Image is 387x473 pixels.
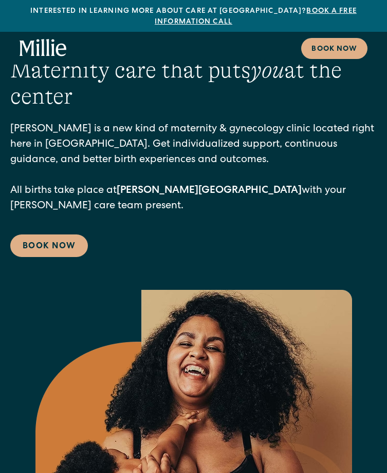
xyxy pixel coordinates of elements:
div: Interested in learning more about care at [GEOGRAPHIC_DATA]? [8,6,379,28]
p: [PERSON_NAME] is a new kind of maternity & gynecology clinic located right here in [GEOGRAPHIC_DA... [10,122,377,214]
h1: Maternity care that puts at the center [10,57,377,109]
a: Book Now [10,234,88,257]
div: Book now [311,44,357,55]
strong: [PERSON_NAME][GEOGRAPHIC_DATA] [117,186,302,196]
a: home [20,39,67,57]
a: Book now [301,38,367,59]
em: you [251,57,284,83]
